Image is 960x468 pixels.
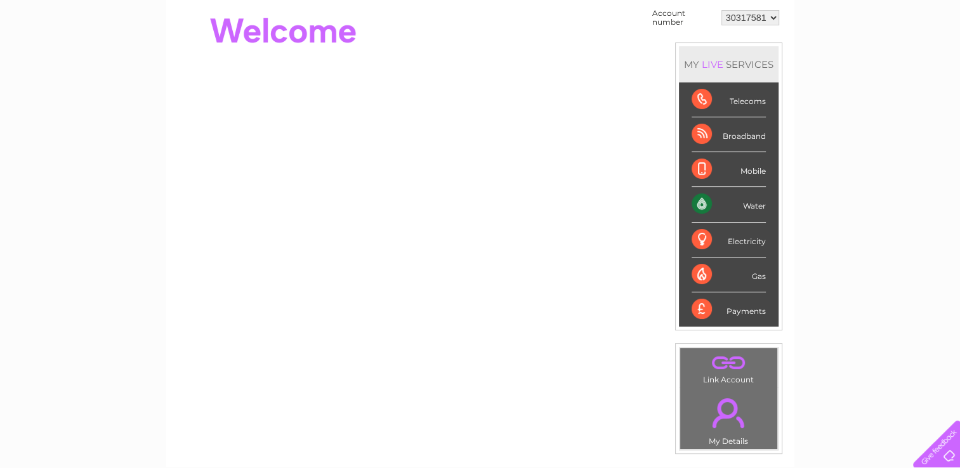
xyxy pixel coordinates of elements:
img: logo.png [34,33,98,72]
a: Contact [876,54,907,63]
div: Gas [692,257,766,292]
div: Electricity [692,223,766,257]
div: Water [692,187,766,222]
a: 0333 014 3131 [721,6,808,22]
a: . [683,351,774,374]
td: Link Account [680,348,778,387]
a: Energy [768,54,796,63]
div: Telecoms [692,82,766,117]
a: Blog [850,54,868,63]
div: Mobile [692,152,766,187]
div: MY SERVICES [679,46,779,82]
div: LIVE [699,58,726,70]
a: . [683,391,774,435]
a: Water [737,54,761,63]
td: My Details [680,387,778,450]
a: Log out [918,54,948,63]
div: Clear Business is a trading name of Verastar Limited (registered in [GEOGRAPHIC_DATA] No. 3667643... [181,7,780,62]
div: Payments [692,292,766,327]
div: Broadband [692,117,766,152]
a: Telecoms [804,54,842,63]
td: Account number [649,6,718,30]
